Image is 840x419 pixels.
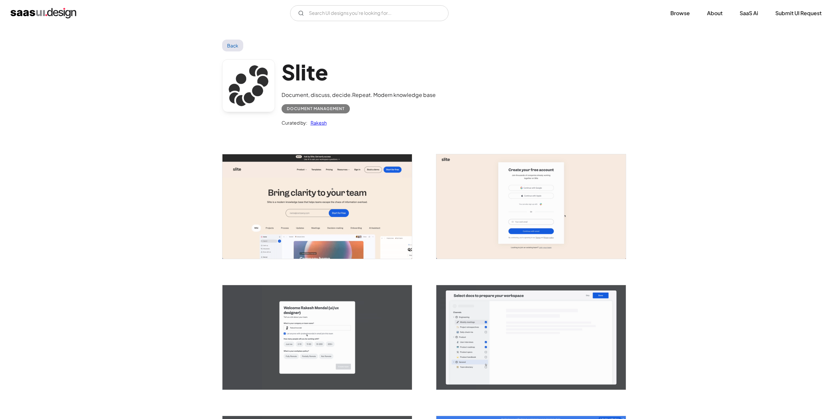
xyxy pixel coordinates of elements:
img: 64155cfda3139e2295d1c412_Slite%20%E2%80%93%20Your%20Modern%20Knowledge%20Base%20-%20Create%20free... [436,154,626,259]
a: SaaS Ai [732,6,766,20]
div: Curated by: [282,119,307,127]
form: Email Form [290,5,449,21]
a: Rakesh [307,119,327,127]
a: open lightbox [436,285,626,390]
a: open lightbox [222,154,412,259]
img: 64155cfe074dbb224338f391_Slite%20%E2%80%93%20Your%20Modern%20Knowledge%20Base%20-%20Onboarding%20... [222,285,412,390]
div: Document, discuss, decide.Repeat. Modern knowledge base [282,91,436,99]
img: 64155cfd6288394c3e1064d8_Slite%20%E2%80%93%20Your%20Modern%20Knowledge%20Base%20-%20Select%20Doc%... [436,285,626,390]
a: open lightbox [436,154,626,259]
a: open lightbox [222,285,412,390]
a: home [11,8,76,18]
a: Browse [662,6,698,20]
a: Back [222,40,244,51]
img: 64155cfdfbe89ff3d499c4bd_Slite%20%E2%80%93%20Your%20Modern%20Knowledge%20Base%20-%20Home%20Page.png [222,154,412,259]
a: Submit UI Request [767,6,829,20]
input: Search UI designs you're looking for... [290,5,449,21]
h1: Slite [282,59,436,85]
a: About [699,6,730,20]
div: Document Management [287,105,345,113]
